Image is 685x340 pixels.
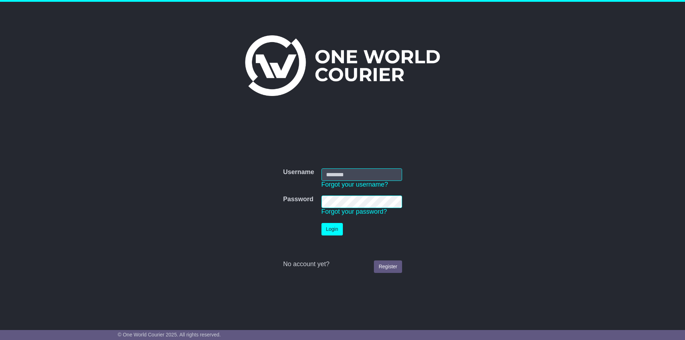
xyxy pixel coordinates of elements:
button: Login [321,223,343,235]
label: Username [283,168,314,176]
a: Forgot your username? [321,181,388,188]
a: Register [374,260,402,273]
div: No account yet? [283,260,402,268]
a: Forgot your password? [321,208,387,215]
label: Password [283,196,313,203]
img: One World [245,35,440,96]
span: © One World Courier 2025. All rights reserved. [118,332,221,338]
